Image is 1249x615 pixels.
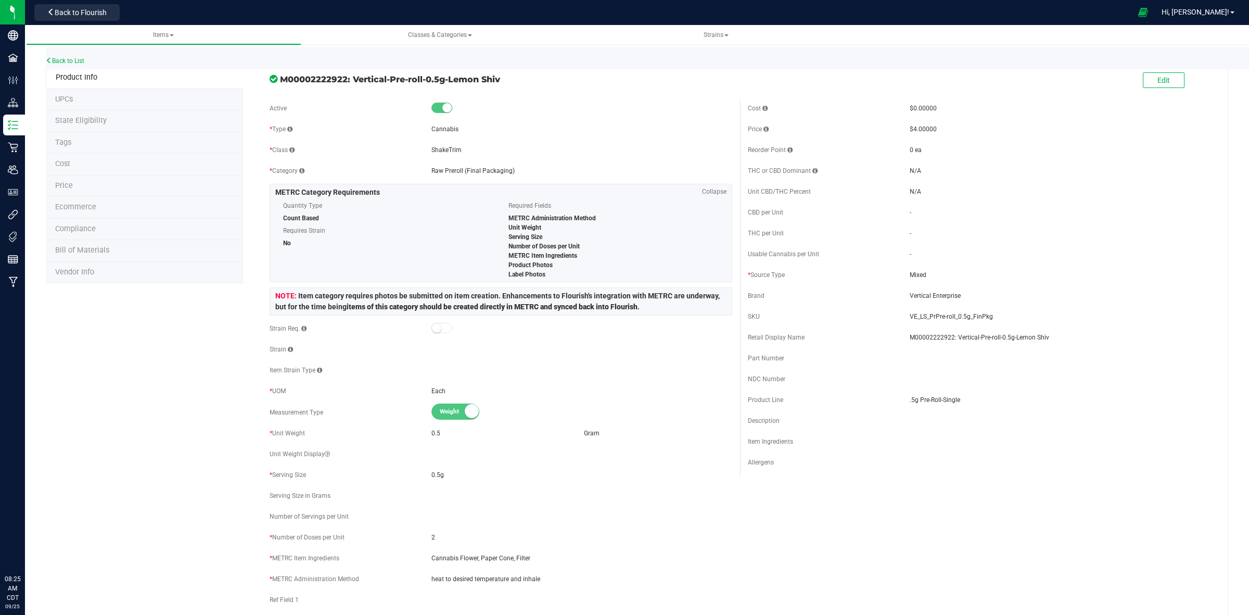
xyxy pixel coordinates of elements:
[508,261,553,269] span: Product Photos
[270,575,359,583] span: METRC Administration Method
[55,95,73,104] span: Tag
[283,240,291,247] span: No
[153,31,174,39] span: Items
[748,230,784,237] span: THC per Unit
[55,138,71,147] span: Tag
[748,396,783,404] span: Product Line
[8,120,18,130] inline-svg: Inventory
[748,188,811,195] span: Unit CBD/THC Percent
[910,209,911,216] span: -
[275,188,380,196] span: METRC Category Requirements
[270,73,277,84] span: In Sync
[55,246,109,255] span: Bill of Materials
[440,404,487,419] span: Weight
[8,232,18,242] inline-svg: Tags
[702,187,727,196] span: Collapse
[347,303,638,311] strong: items of this category should be created directly in METRC and synced back into Flourish
[748,375,785,383] span: NDC Number
[8,187,18,197] inline-svg: User Roles
[8,165,18,175] inline-svg: Users
[8,97,18,108] inline-svg: Distribution
[431,533,732,542] span: 2
[1131,2,1155,22] span: Open Ecommerce Menu
[8,209,18,220] inline-svg: Integrations
[8,142,18,153] inline-svg: Retail
[910,105,937,112] span: $0.00000
[748,105,768,112] span: Cost
[508,224,541,231] span: Unit Weight
[55,224,96,233] span: Compliance
[748,209,783,216] span: CBD per Unit
[508,233,542,241] span: Serving Size
[55,159,70,168] span: Cost
[55,203,96,211] span: Ecommerce
[431,167,515,174] span: Raw Preroll (Final Packaging)
[748,417,780,424] span: Description
[55,8,107,17] span: Back to Flourish
[748,146,793,154] span: Reorder Point
[508,215,596,222] span: METRC Administration Method
[270,513,349,520] span: Number of Servings per Unit
[508,243,580,250] span: Number of Doses per Unit
[270,325,307,332] span: Strain Req.
[748,313,760,320] span: SKU
[283,215,319,222] span: Count Based
[408,31,472,39] span: Classes & Categories
[270,346,293,353] span: Strain
[31,530,43,543] iframe: Resource center unread badge
[910,333,1210,342] span: M00002222922: Vertical-Pre-roll-0.5g-Lemon Shiv
[5,603,20,610] p: 09/25
[5,574,20,603] p: 08:25 AM CDT
[325,451,330,457] i: Custom display text for unit weight (e.g., '1.25 g', '1 gram (0.035 oz)', '1 cookie (10mg THC)')
[910,125,937,133] span: $4.00000
[275,292,720,311] span: Item category requires photos be submitted on item creation. Enhancements to Flourish's integrati...
[55,268,94,277] span: Vendor Info
[8,277,18,287] inline-svg: Manufacturing
[584,430,600,437] span: Gram
[55,181,73,190] span: Price
[748,250,819,258] span: Usable Cannabis per Unit
[283,198,493,214] span: Quantity Type
[431,125,458,133] span: Cannabis
[748,125,769,133] span: Price
[431,387,445,395] span: Each
[55,116,107,125] span: Tag
[910,188,921,195] span: N/A
[910,146,922,154] span: 0 ea
[508,271,545,278] span: Label Photos
[910,230,911,237] span: -
[34,4,120,21] button: Back to Flourish
[283,223,493,239] span: Requires Strain
[431,574,732,584] span: heat to desired temperature and inhale
[56,73,97,82] span: Product Info
[270,125,292,133] span: Type
[10,532,42,563] iframe: Resource center
[270,471,306,479] span: Serving Size
[270,555,339,562] span: METRC Item Ingredients
[431,554,732,563] span: Cannabis Flower, Paper Cone, Filter
[270,105,287,112] span: Active
[431,470,732,480] span: 0.5g
[748,271,785,279] span: Source Type
[704,31,729,39] span: Strains
[270,492,330,499] span: Serving Size in Grams
[8,53,18,63] inline-svg: Facilities
[270,450,330,458] span: Unit Weight Display
[270,146,295,154] span: Class
[270,430,305,437] span: Unit Weight
[910,167,921,174] span: N/A
[1162,8,1229,16] span: Hi, [PERSON_NAME]!
[8,30,18,41] inline-svg: Company
[1157,76,1170,84] span: Edit
[748,292,764,299] span: Brand
[270,367,322,374] span: Item Strain Type
[748,438,793,445] span: Item Ingredients
[748,459,774,466] span: Allergens
[270,534,345,541] span: Number of Doses per Unit
[431,430,440,437] span: 0.5
[508,198,719,214] span: Required Fields
[270,387,286,395] span: UOM
[270,409,323,416] span: Measurement Type
[270,167,304,174] span: Category
[748,334,805,341] span: Retail Display Name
